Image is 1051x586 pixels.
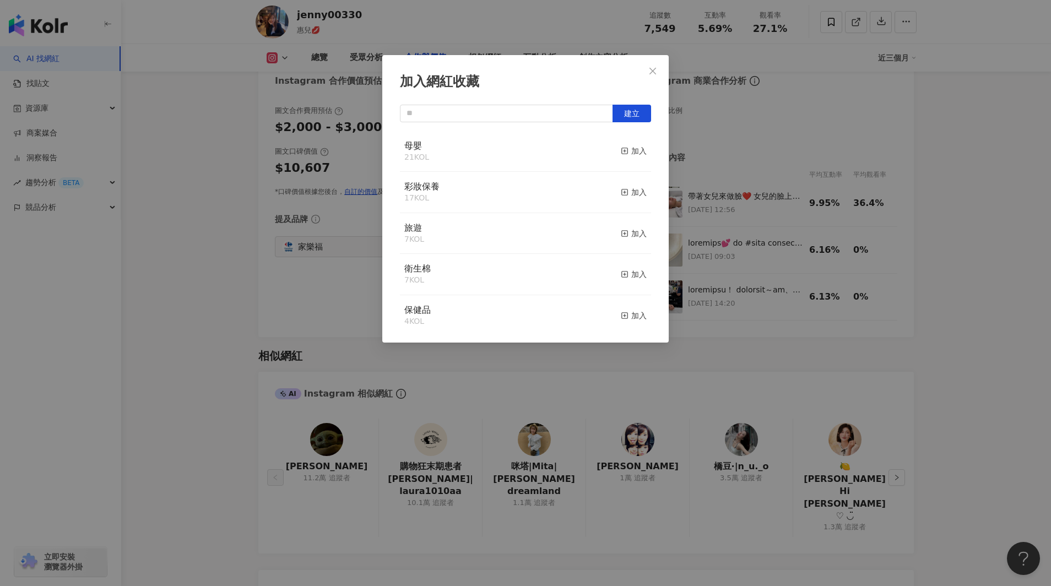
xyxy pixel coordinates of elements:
[404,223,422,233] span: 旅遊
[404,234,424,245] div: 7 KOL
[621,222,647,245] button: 加入
[404,140,422,151] span: 母嬰
[400,73,651,91] div: 加入網紅收藏
[404,142,422,150] a: 母嬰
[621,304,647,327] button: 加入
[404,182,440,191] a: 彩妝保養
[621,145,647,157] div: 加入
[621,268,647,280] div: 加入
[404,193,440,204] div: 17 KOL
[404,264,431,273] a: 衛生棉
[621,310,647,322] div: 加入
[621,140,647,163] button: 加入
[404,305,431,315] span: 保健品
[624,109,640,118] span: 建立
[621,227,647,240] div: 加入
[404,316,431,327] div: 4 KOL
[613,105,651,122] button: 建立
[621,186,647,198] div: 加入
[404,224,422,232] a: 旅遊
[404,275,431,286] div: 7 KOL
[404,152,429,163] div: 21 KOL
[621,263,647,286] button: 加入
[404,181,440,192] span: 彩妝保養
[642,60,664,82] button: Close
[621,181,647,204] button: 加入
[404,263,431,274] span: 衛生棉
[404,306,431,314] a: 保健品
[648,67,657,75] span: close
